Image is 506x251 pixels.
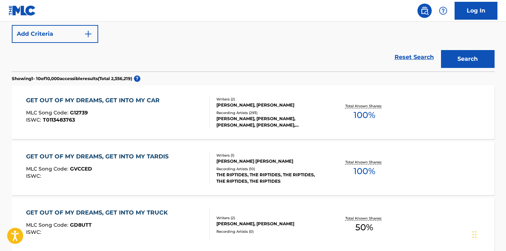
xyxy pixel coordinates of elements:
[216,229,324,234] div: Recording Artists ( 0 )
[216,172,324,184] div: THE RIPTIDES, THE RIPTIDES, THE RIPTIDES, THE RIPTIDES, THE RIPTIDES
[354,109,375,122] span: 100 %
[12,25,98,43] button: Add Criteria
[216,158,324,164] div: [PERSON_NAME] [PERSON_NAME]
[441,50,495,68] button: Search
[355,221,373,234] span: 50 %
[26,229,43,235] span: ISWC :
[26,109,70,116] span: MLC Song Code :
[70,166,92,172] span: GVCCED
[345,103,384,109] p: Total Known Shares:
[216,110,324,115] div: Recording Artists ( 293 )
[472,224,477,245] div: Drag
[70,109,88,116] span: G12739
[26,166,70,172] span: MLC Song Code :
[12,142,495,195] a: GET OUT OF MY DREAMS, GET INTO MY TARDISMLC Song Code:GVCCEDISWC:Writers (1)[PERSON_NAME] [PERSON...
[420,6,429,15] img: search
[354,165,375,178] span: 100 %
[417,4,432,18] a: Public Search
[84,30,92,38] img: 9d2ae6d4665cec9f34b9.svg
[455,2,497,20] a: Log In
[26,152,172,161] div: GET OUT OF MY DREAMS, GET INTO MY TARDIS
[12,85,495,139] a: GET OUT OF MY DREAMS, GET INTO MY CARMLC Song Code:G12739ISWC:T0113483763Writers (2)[PERSON_NAME]...
[26,173,43,179] span: ISWC :
[345,159,384,165] p: Total Known Shares:
[43,117,75,123] span: T0113483763
[216,115,324,128] div: [PERSON_NAME], [PERSON_NAME], [PERSON_NAME], [PERSON_NAME], [PERSON_NAME]
[216,215,324,221] div: Writers ( 2 )
[216,97,324,102] div: Writers ( 2 )
[70,222,92,228] span: GD8UTT
[26,208,171,217] div: GET OUT OF MY DREAMS, GET INTO MY TRUCK
[12,75,132,82] p: Showing 1 - 10 of 10,000 accessible results (Total 2,356,219 )
[436,4,450,18] div: Help
[439,6,447,15] img: help
[470,217,506,251] iframe: Chat Widget
[9,5,36,16] img: MLC Logo
[216,221,324,227] div: [PERSON_NAME], [PERSON_NAME]
[391,49,437,65] a: Reset Search
[216,153,324,158] div: Writers ( 1 )
[134,75,140,82] span: ?
[12,3,495,72] form: Search Form
[216,166,324,172] div: Recording Artists ( 10 )
[345,216,384,221] p: Total Known Shares:
[26,222,70,228] span: MLC Song Code :
[26,96,163,105] div: GET OUT OF MY DREAMS, GET INTO MY CAR
[216,102,324,108] div: [PERSON_NAME], [PERSON_NAME]
[26,117,43,123] span: ISWC :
